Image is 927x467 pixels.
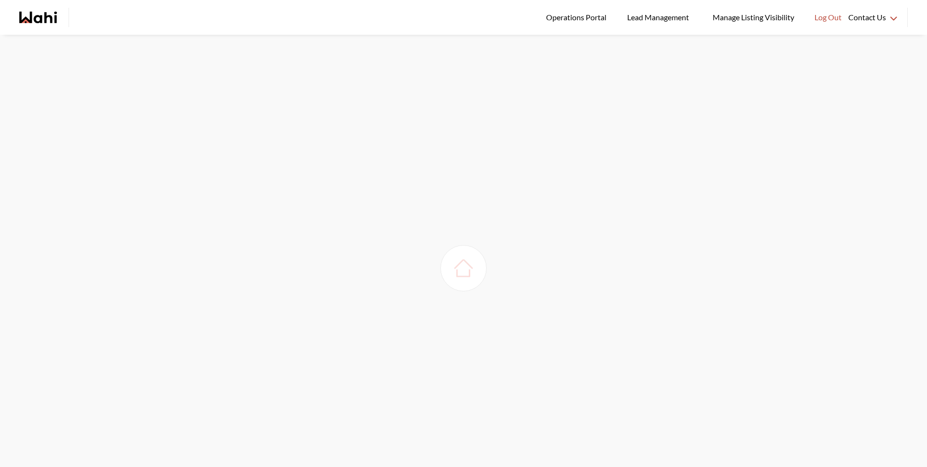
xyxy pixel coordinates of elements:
[19,12,57,23] a: Wahi homepage
[710,11,797,24] span: Manage Listing Visibility
[627,11,692,24] span: Lead Management
[815,11,842,24] span: Log Out
[450,255,477,282] img: loading house image
[546,11,610,24] span: Operations Portal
